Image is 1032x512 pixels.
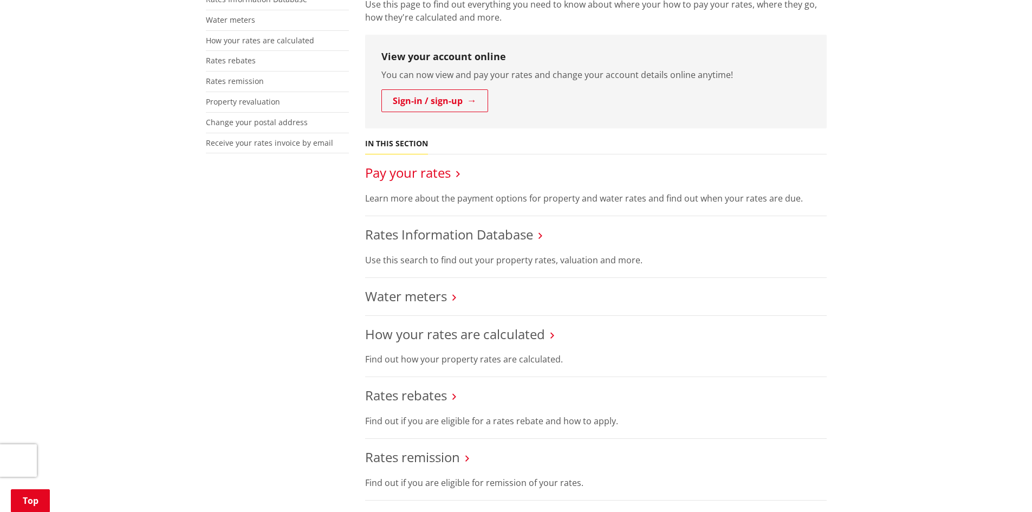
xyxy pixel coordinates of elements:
a: Rates rebates [206,55,256,66]
p: Find out how your property rates are calculated. [365,353,827,366]
a: Water meters [365,287,447,305]
p: You can now view and pay your rates and change your account details online anytime! [381,68,810,81]
a: Rates remission [365,448,460,466]
a: Sign-in / sign-up [381,89,488,112]
a: How your rates are calculated [365,325,545,343]
a: Rates remission [206,76,264,86]
p: Use this search to find out your property rates, valuation and more. [365,254,827,267]
h3: View your account online [381,51,810,63]
a: Property revaluation [206,96,280,107]
a: Change your postal address [206,117,308,127]
a: How your rates are calculated [206,35,314,46]
p: Find out if you are eligible for remission of your rates. [365,476,827,489]
a: Rates rebates [365,386,447,404]
a: Pay your rates [365,164,451,182]
a: Rates Information Database [365,225,533,243]
p: Learn more about the payment options for property and water rates and find out when your rates ar... [365,192,827,205]
h5: In this section [365,139,428,148]
a: Water meters [206,15,255,25]
a: Top [11,489,50,512]
p: Find out if you are eligible for a rates rebate and how to apply. [365,414,827,427]
a: Receive your rates invoice by email [206,138,333,148]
